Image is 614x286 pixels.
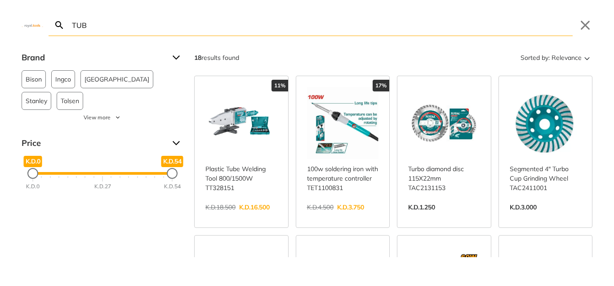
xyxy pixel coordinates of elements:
[22,136,165,150] span: Price
[57,92,83,110] button: Tolsen
[552,50,582,65] span: Relevance
[55,71,71,88] span: Ingco
[26,71,42,88] span: Bison
[22,50,165,65] span: Brand
[194,54,201,62] strong: 18
[167,168,178,179] div: Maximum Price
[519,50,592,65] button: Sorted by:Relevance Sort
[26,182,40,191] div: K.D.0
[26,92,47,109] span: Stanley
[194,50,239,65] div: results found
[22,113,183,122] button: View more
[582,52,592,63] svg: Sort
[373,80,389,91] div: 17%
[80,70,153,88] button: [GEOGRAPHIC_DATA]
[271,80,288,91] div: 11%
[85,71,149,88] span: [GEOGRAPHIC_DATA]
[94,182,111,191] div: K.D.27
[22,70,46,88] button: Bison
[51,70,75,88] button: Ingco
[61,92,79,109] span: Tolsen
[70,14,573,36] input: Search…
[578,18,592,32] button: Close
[54,20,65,31] svg: Search
[22,23,43,27] img: Close
[84,113,111,122] span: View more
[27,168,38,179] div: Minimum Price
[22,92,51,110] button: Stanley
[164,182,181,191] div: K.D.54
